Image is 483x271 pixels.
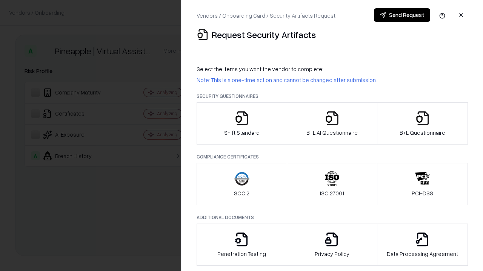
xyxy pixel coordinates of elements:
p: Shift Standard [224,129,260,137]
p: Select the items you want the vendor to complete: [197,65,468,73]
p: Note: This is a one-time action and cannot be changed after submission. [197,76,468,84]
button: Privacy Policy [287,224,378,266]
p: Compliance Certificates [197,154,468,160]
p: Penetration Testing [217,250,266,258]
p: Vendors / Onboarding Card / Security Artifacts Request [197,12,335,20]
p: B+L AI Questionnaire [306,129,358,137]
button: Shift Standard [197,102,287,145]
button: Send Request [374,8,430,22]
button: B+L Questionnaire [377,102,468,145]
p: Privacy Policy [315,250,349,258]
button: ISO 27001 [287,163,378,205]
button: Penetration Testing [197,224,287,266]
p: SOC 2 [234,189,249,197]
button: SOC 2 [197,163,287,205]
p: Additional Documents [197,214,468,221]
p: PCI-DSS [412,189,433,197]
p: Request Security Artifacts [212,29,316,41]
p: Security Questionnaires [197,93,468,99]
button: B+L AI Questionnaire [287,102,378,145]
p: ISO 27001 [320,189,344,197]
p: B+L Questionnaire [400,129,445,137]
button: PCI-DSS [377,163,468,205]
button: Data Processing Agreement [377,224,468,266]
p: Data Processing Agreement [387,250,458,258]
